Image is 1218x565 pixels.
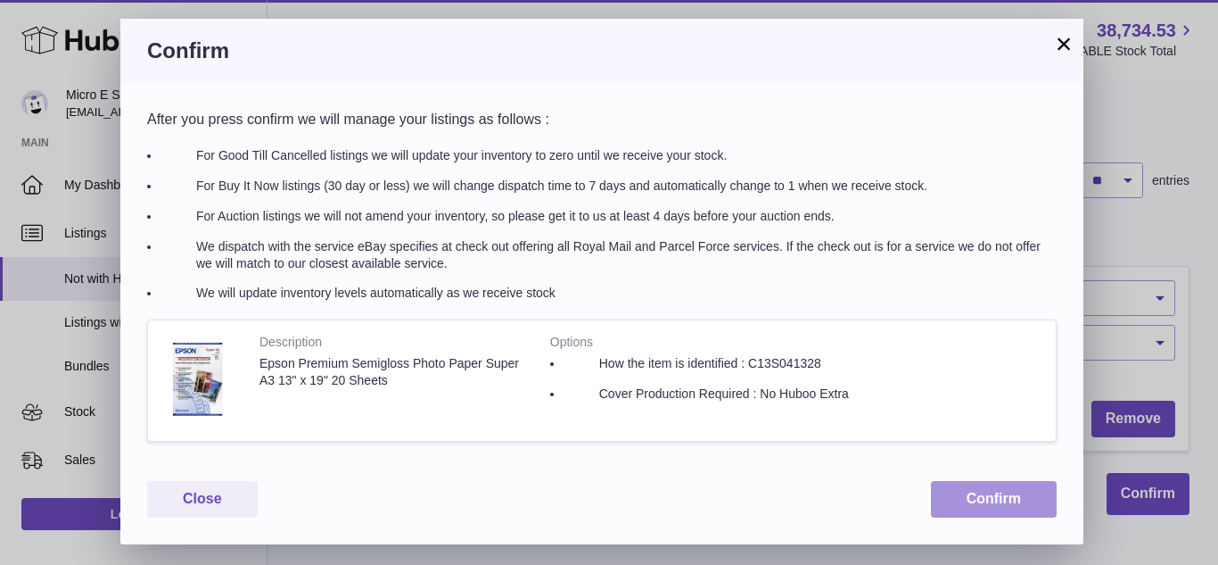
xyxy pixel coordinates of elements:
li: We will update inventory levels automatically as we receive stock [160,285,1057,302]
h3: Confirm [147,37,1057,65]
li: For Buy It Now listings (30 day or less) we will change dispatch time to 7 days and automatically... [160,178,1057,195]
li: How the item is identified : C13S041328 [564,355,879,372]
li: We dispatch with the service eBay specifies at check out offering all Royal Mail and Parcel Force... [160,238,1057,272]
li: For Good Till Cancelled listings we will update your inventory to zero until we receive your stock. [160,147,1057,164]
strong: Description [259,334,523,355]
button: Confirm [931,481,1057,518]
li: Cover Production Required : No Huboo Extra [564,386,879,403]
strong: Options [550,334,879,355]
li: For Auction listings we will not amend your inventory, so please get it to us at least 4 days bef... [160,208,1057,225]
button: × [1053,33,1074,54]
button: Close [147,481,258,518]
td: Epson Premium Semigloss Photo Paper Super A3 13" x 19" 20 Sheets [246,320,537,441]
p: After you press confirm we will manage your listings as follows : [147,110,1057,129]
img: $_57.JPG [161,334,233,423]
